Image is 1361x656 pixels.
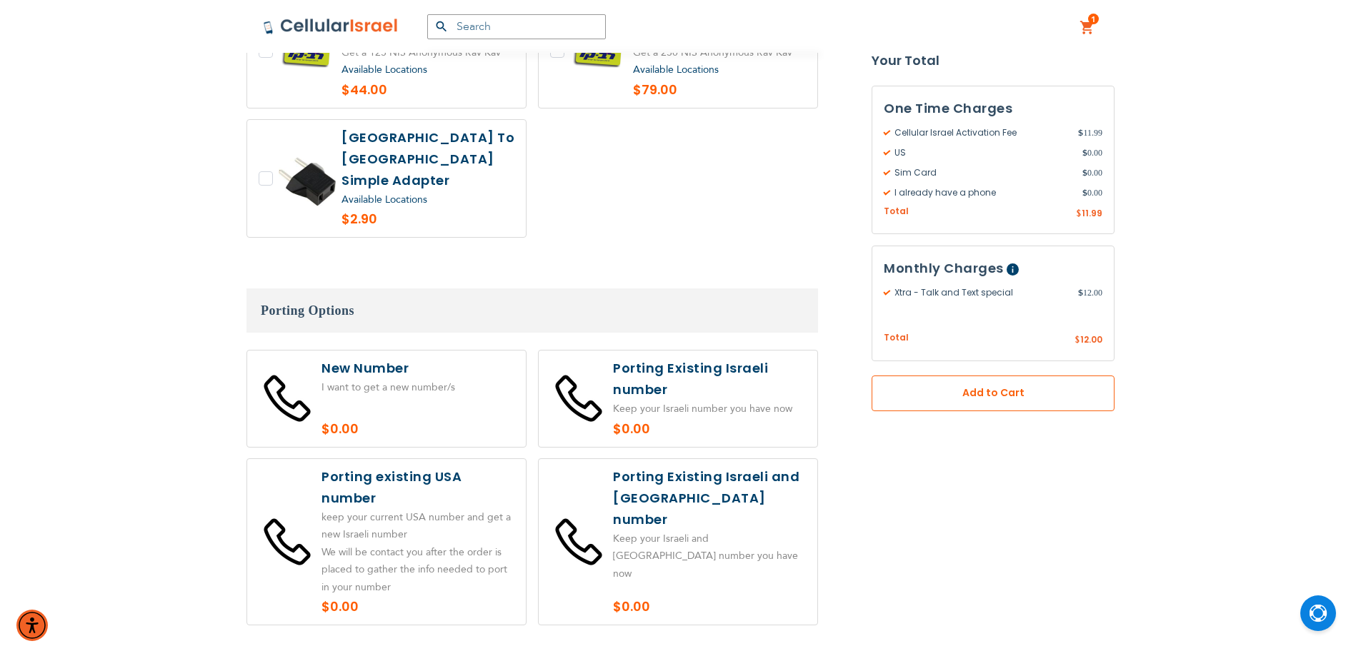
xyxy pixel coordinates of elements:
[1082,166,1102,179] span: 0.00
[884,126,1078,139] span: Cellular Israel Activation Fee
[1082,186,1102,199] span: 0.00
[884,260,1004,278] span: Monthly Charges
[342,193,427,206] a: Available Locations
[1082,146,1102,159] span: 0.00
[884,146,1082,159] span: US
[427,14,606,39] input: Search
[884,287,1078,300] span: Xtra - Talk and Text special
[1078,287,1102,300] span: 12.00
[884,332,909,345] span: Total
[884,205,909,218] span: Total
[884,98,1102,119] h3: One Time Charges
[884,166,1082,179] span: Sim Card
[884,186,1082,199] span: I already have a phone
[872,375,1115,411] button: Add to Cart
[1078,126,1102,139] span: 11.99
[263,18,399,35] img: Cellular Israel Logo
[1091,14,1096,25] span: 1
[872,50,1115,71] strong: Your Total
[919,386,1067,401] span: Add to Cart
[1076,208,1082,221] span: $
[1080,334,1102,346] span: 12.00
[633,63,719,76] a: Available Locations
[1078,126,1083,139] span: $
[1082,186,1087,199] span: $
[261,303,354,318] span: Porting Options
[16,610,48,641] div: Accessibility Menu
[342,63,427,76] a: Available Locations
[1075,335,1080,348] span: $
[1007,264,1019,276] span: Help
[1078,287,1083,300] span: $
[1080,19,1095,36] a: 1
[1082,207,1102,219] span: 11.99
[1082,146,1087,159] span: $
[1082,166,1087,179] span: $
